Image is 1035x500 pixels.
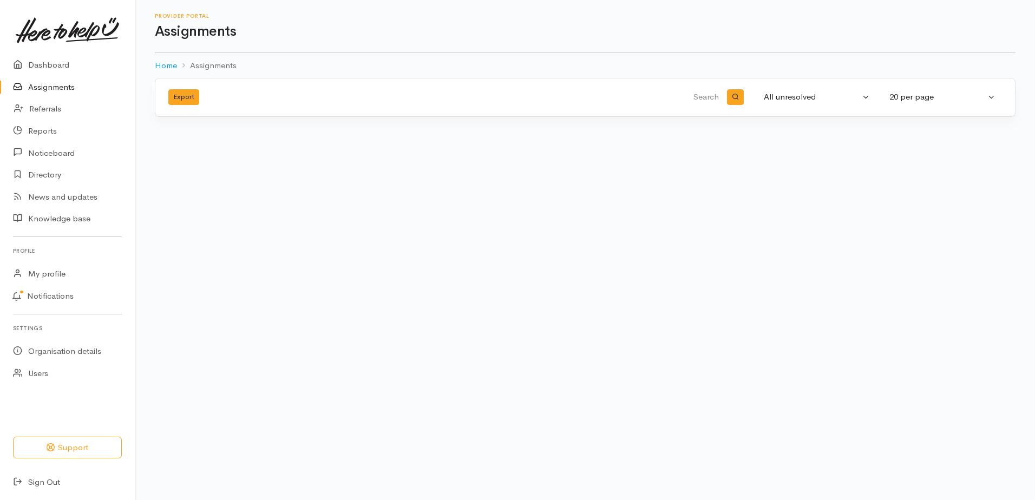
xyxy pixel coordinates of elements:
[764,91,860,103] div: All unresolved
[463,84,721,110] input: Search
[757,87,876,108] button: All unresolved
[13,321,122,335] h6: Settings
[13,437,122,459] button: Support
[883,87,1002,108] button: 20 per page
[177,60,237,72] li: Assignments
[155,13,1016,19] h6: Provider Portal
[889,91,986,103] div: 20 per page
[155,53,1016,78] nav: breadcrumb
[13,244,122,258] h6: Profile
[155,24,1016,40] h1: Assignments
[155,60,177,72] a: Home
[168,89,199,105] button: Export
